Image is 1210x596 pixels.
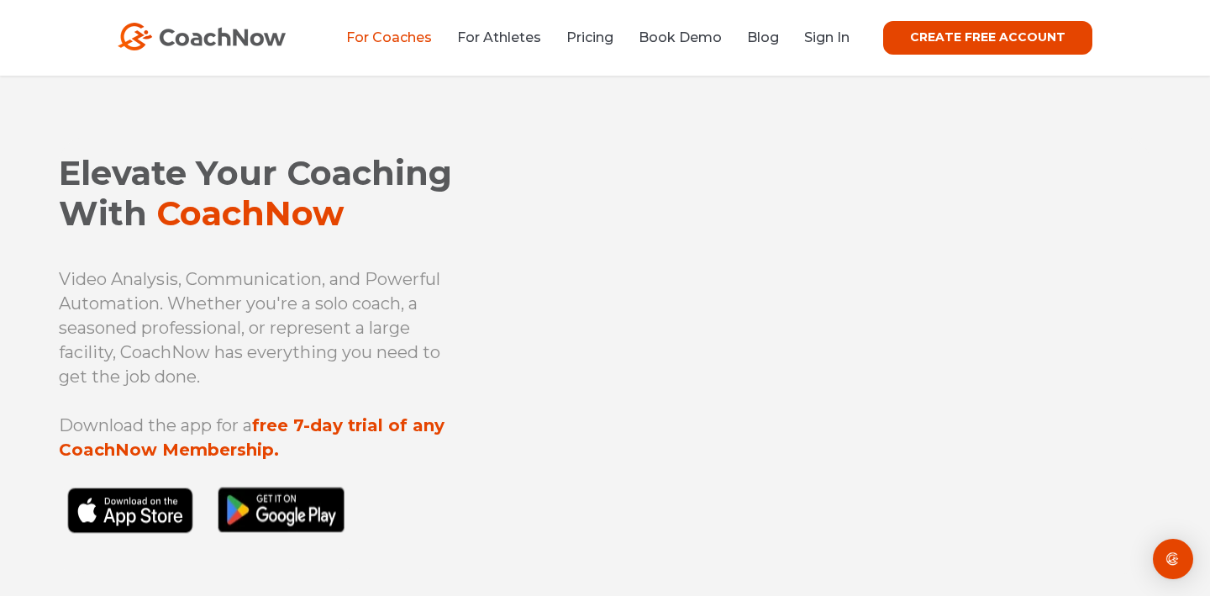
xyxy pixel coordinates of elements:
iframe: YouTube video player [539,177,1151,527]
img: Black Download CoachNow on the App Store Button [59,487,353,571]
a: CREATE FREE ACCOUNT [883,21,1092,55]
p: Download the app for a [59,414,472,462]
strong: free 7-day trial of any CoachNow Membership. [59,415,445,460]
a: Book Demo [639,29,722,45]
img: CoachNow Logo [118,23,286,50]
a: Sign In [804,29,850,45]
div: Open Intercom Messenger [1153,539,1193,579]
a: Pricing [566,29,613,45]
a: Blog [747,29,779,45]
a: For Athletes [457,29,541,45]
p: Video Analysis, Communication, and Powerful Automation. Whether you're a solo coach, a seasoned p... [59,267,472,389]
a: For Coaches [346,29,432,45]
